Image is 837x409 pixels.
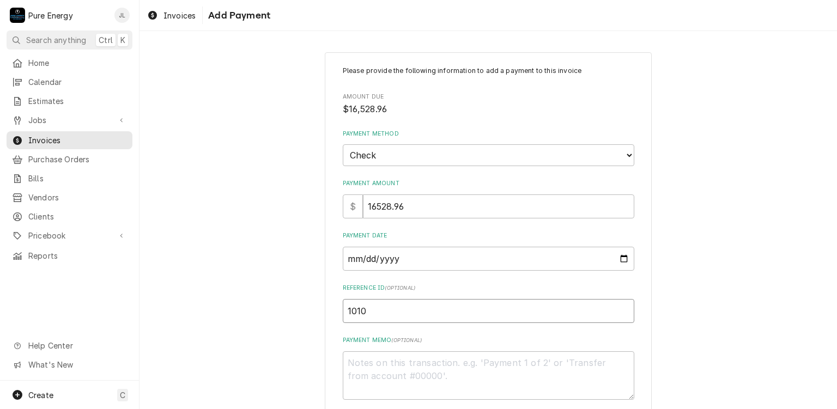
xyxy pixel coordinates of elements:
a: Home [7,54,132,72]
span: Invoices [163,10,196,21]
div: Payment Amount [343,179,634,218]
div: Reference ID [343,284,634,322]
p: Please provide the following information to add a payment to this invoice [343,66,634,76]
span: Reports [28,250,127,261]
span: Calendar [28,76,127,88]
a: Go to Jobs [7,111,132,129]
span: ( optional ) [391,337,422,343]
a: Go to Help Center [7,337,132,355]
span: Pricebook [28,230,111,241]
label: Payment Method [343,130,634,138]
a: Invoices [7,131,132,149]
a: Clients [7,207,132,225]
span: Ctrl [99,34,113,46]
input: yyyy-mm-dd [343,247,634,271]
div: Payment Date [343,231,634,270]
button: Search anythingCtrlK [7,30,132,50]
a: Invoices [143,7,200,25]
div: Pure Energy's Avatar [10,8,25,23]
div: Payment Memo [343,336,634,400]
span: Jobs [28,114,111,126]
a: Go to What's New [7,356,132,374]
span: Purchase Orders [28,154,127,165]
span: Bills [28,173,127,184]
a: Bills [7,169,132,187]
a: Purchase Orders [7,150,132,168]
div: P [10,8,25,23]
span: Clients [28,211,127,222]
div: Payment Method [343,130,634,166]
div: Invoice Payment Create/Update Form [343,66,634,400]
span: Amount Due [343,93,634,101]
span: Search anything [26,34,86,46]
span: C [120,389,125,401]
div: JL [114,8,130,23]
span: Home [28,57,127,69]
span: K [120,34,125,46]
div: James Linnenkamp's Avatar [114,8,130,23]
div: Amount Due [343,93,634,116]
span: Create [28,390,53,400]
div: $ [343,194,363,218]
label: Reference ID [343,284,634,292]
span: Invoices [28,135,127,146]
span: $16,528.96 [343,104,387,114]
a: Calendar [7,73,132,91]
span: ( optional ) [385,285,415,291]
a: Estimates [7,92,132,110]
label: Payment Memo [343,336,634,345]
a: Reports [7,247,132,265]
label: Payment Amount [343,179,634,188]
a: Go to Pricebook [7,227,132,245]
label: Payment Date [343,231,634,240]
span: Help Center [28,340,126,351]
span: What's New [28,359,126,370]
span: Vendors [28,192,127,203]
span: Amount Due [343,103,634,116]
a: Vendors [7,188,132,206]
span: Estimates [28,95,127,107]
span: Add Payment [205,8,270,23]
div: Pure Energy [28,10,73,21]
